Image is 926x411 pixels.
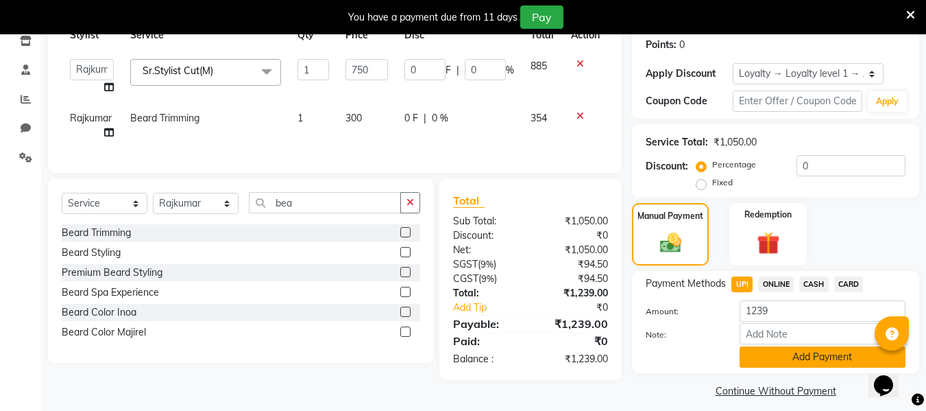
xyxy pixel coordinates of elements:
div: ₹1,050.00 [531,214,618,228]
input: Enter Offer / Coupon Code [733,91,862,112]
span: 1 [297,112,303,124]
div: Points: [646,38,677,52]
a: x [213,64,219,77]
button: Pay [520,5,563,29]
span: 9% [480,259,494,270]
div: ₹1,239.00 [531,286,618,301]
input: Amount [740,301,905,322]
div: ₹1,050.00 [714,135,757,150]
div: Payable: [443,316,531,332]
span: % [506,63,514,78]
input: Add Note [740,323,905,344]
div: Beard Color Inoa [62,305,136,320]
span: 354 [531,112,547,124]
span: 300 [345,112,362,124]
div: ₹94.50 [531,257,618,272]
iframe: chat widget [868,356,912,397]
span: 885 [531,60,547,72]
div: ₹0 [531,333,618,349]
span: 9% [481,273,494,284]
label: Redemption [744,209,792,221]
label: Note: [635,329,729,341]
label: Percentage [712,158,756,171]
span: 0 F [404,111,418,126]
th: Action [563,20,608,51]
div: Net: [443,243,531,257]
label: Amount: [635,305,729,318]
button: Apply [868,91,907,112]
div: 0 [679,38,685,52]
a: Add Tip [443,301,545,315]
div: Premium Beard Styling [62,266,162,280]
th: Disc [396,20,522,51]
div: Coupon Code [646,94,732,108]
img: _gift.svg [750,229,787,257]
th: Price [337,20,397,51]
span: CASH [799,277,829,292]
label: Fixed [712,176,733,189]
span: | [424,111,426,126]
div: Balance : [443,352,531,366]
div: Apply Discount [646,67,732,81]
div: Discount: [443,228,531,243]
div: Service Total: [646,135,708,150]
label: Manual Payment [637,210,703,222]
div: ₹1,239.00 [531,352,618,366]
span: Sr.Stylist Cut(M) [143,64,213,77]
div: Beard Spa Experience [62,285,159,300]
span: Rajkumar [70,112,112,124]
div: ₹0 [531,228,618,243]
span: UPI [731,277,753,292]
img: _cash.svg [653,231,688,255]
div: Beard Styling [62,246,121,260]
div: Paid: [443,333,531,349]
th: Service [122,20,289,51]
div: Beard Trimming [62,226,131,240]
div: You have a payment due from 11 days [348,10,517,25]
span: Beard Trimming [130,112,199,124]
div: ₹1,050.00 [531,243,618,257]
span: Total [453,193,485,208]
div: ₹94.50 [531,272,618,286]
div: ₹1,239.00 [531,316,618,332]
div: Discount: [646,159,688,174]
th: Stylist [62,20,122,51]
span: CARD [834,277,864,292]
div: Total: [443,286,531,301]
div: ( ) [443,257,531,272]
span: CGST [453,272,478,285]
input: Search or Scan [249,192,401,213]
span: ONLINE [758,277,794,292]
th: Qty [289,20,337,51]
button: Add Payment [740,347,905,368]
div: Beard Color Majirel [62,325,146,340]
span: Payment Methods [646,277,726,291]
span: 0 % [432,111,448,126]
span: SGST [453,258,478,270]
span: | [456,63,459,78]
a: Continue Without Payment [635,384,916,399]
th: Total [522,20,563,51]
div: ₹0 [546,301,619,315]
div: ( ) [443,272,531,286]
span: F [446,63,451,78]
div: Sub Total: [443,214,531,228]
